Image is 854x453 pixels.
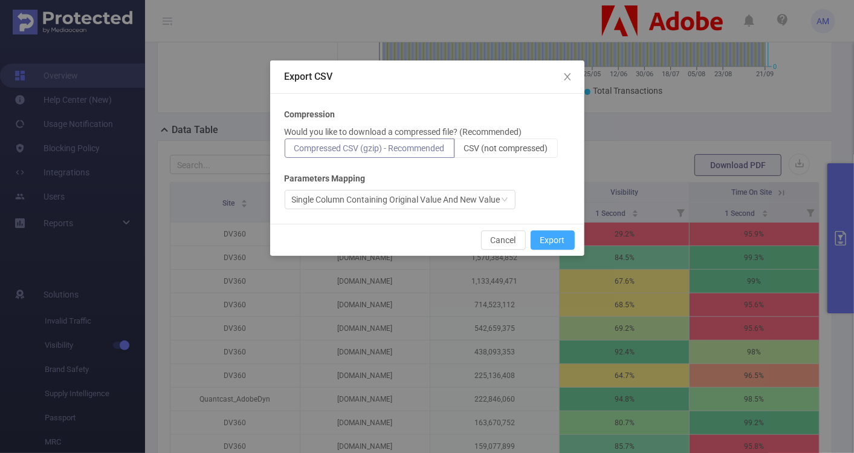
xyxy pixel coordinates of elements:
span: Compressed CSV (gzip) - Recommended [294,143,445,153]
div: Single Column Containing Original Value And New Value [292,191,500,209]
b: Parameters Mapping [285,172,366,185]
button: Cancel [481,230,526,250]
i: icon: down [501,196,508,204]
button: Export [531,230,575,250]
div: Export CSV [285,70,570,83]
i: icon: close [563,72,572,82]
b: Compression [285,108,335,121]
span: CSV (not compressed) [464,143,548,153]
button: Close [551,60,584,94]
p: Would you like to download a compressed file? (Recommended) [285,126,522,139]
